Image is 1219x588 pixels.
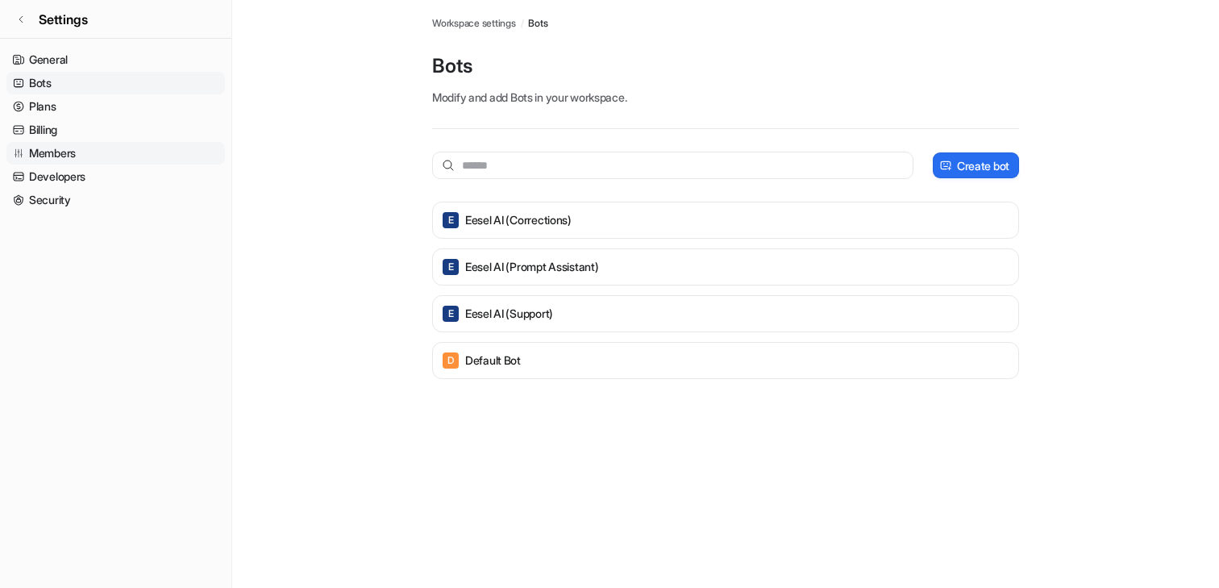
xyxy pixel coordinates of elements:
[432,89,1019,106] p: Modify and add Bots in your workspace.
[443,306,459,322] span: E
[6,189,225,211] a: Security
[465,259,598,275] p: eesel AI (Prompt Assistant)
[443,352,459,369] span: D
[528,16,547,31] a: Bots
[933,152,1019,178] button: Create bot
[432,16,516,31] a: Workspace settings
[443,259,459,275] span: E
[6,95,225,118] a: Plans
[6,48,225,71] a: General
[432,53,1019,79] p: Bots
[6,165,225,188] a: Developers
[6,142,225,165] a: Members
[957,157,1009,174] p: Create bot
[939,160,952,172] img: create
[6,119,225,141] a: Billing
[465,306,553,322] p: eesel AI (Support)
[6,72,225,94] a: Bots
[465,212,572,228] p: eesel AI (Corrections)
[443,212,459,228] span: E
[465,352,521,369] p: Default Bot
[39,10,88,29] span: Settings
[521,16,524,31] span: /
